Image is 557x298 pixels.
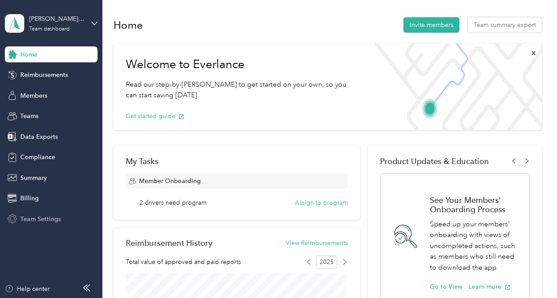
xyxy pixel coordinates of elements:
[113,20,143,30] h1: Home
[367,43,542,130] img: Welcome to everlance
[403,17,459,33] button: Invite members
[139,198,207,207] span: 2 drivers need program
[508,248,557,298] iframe: Everlance-gr Chat Button Frame
[5,284,50,294] button: Help center
[126,257,241,267] span: Total value of approved and paid reports
[380,157,489,166] span: Product Updates & Education
[20,214,61,224] span: Team Settings
[126,157,348,166] div: My Tasks
[20,194,39,203] span: Billing
[430,219,519,273] p: Speed up your members' onboarding with views of uncompleted actions, such as members who still ne...
[20,70,68,80] span: Reimbursements
[20,91,47,100] span: Members
[139,176,201,186] span: Member Onboarding
[295,198,348,207] button: Assign to program
[20,50,38,59] span: Home
[430,282,463,291] button: Go to View
[467,17,542,33] button: Team summary export
[29,14,84,23] div: [PERSON_NAME] - Apple/Inmar
[286,238,348,248] button: View Reimbursements
[20,132,58,141] span: Data Exports
[469,282,511,291] button: Learn more
[29,27,70,32] div: Team dashboard
[126,57,354,72] h1: Welcome to Everlance
[20,153,55,162] span: Compliance
[126,111,184,121] button: Get started guide
[430,195,519,214] h1: See Your Members' Onboarding Process
[316,256,337,269] span: 2025
[126,238,212,248] h2: Reimbursement History
[126,79,354,101] p: Read our step-by-[PERSON_NAME] to get started on your own, so you can start saving [DATE].
[20,173,47,183] span: Summary
[20,111,38,121] span: Teams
